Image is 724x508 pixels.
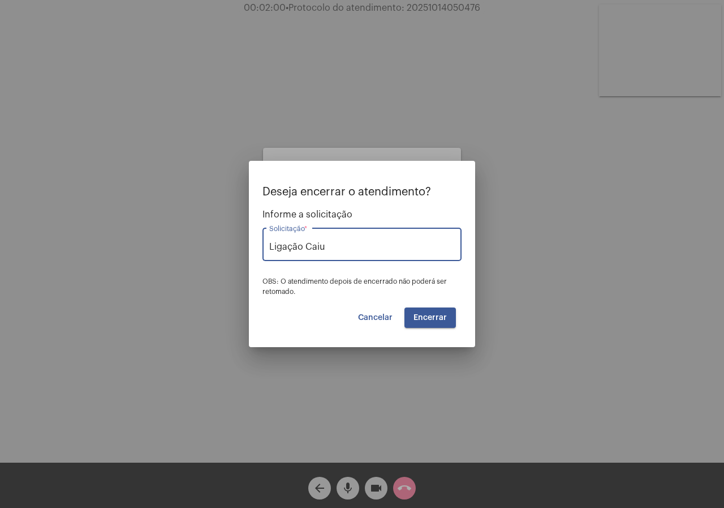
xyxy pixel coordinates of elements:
input: Buscar solicitação [269,242,455,252]
span: Informe a solicitação [262,210,462,220]
span: Encerrar [413,314,447,322]
button: Encerrar [404,308,456,328]
span: Cancelar [358,314,393,322]
p: Deseja encerrar o atendimento? [262,186,462,198]
span: OBS: O atendimento depois de encerrado não poderá ser retomado. [262,278,447,295]
button: Cancelar [349,308,402,328]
